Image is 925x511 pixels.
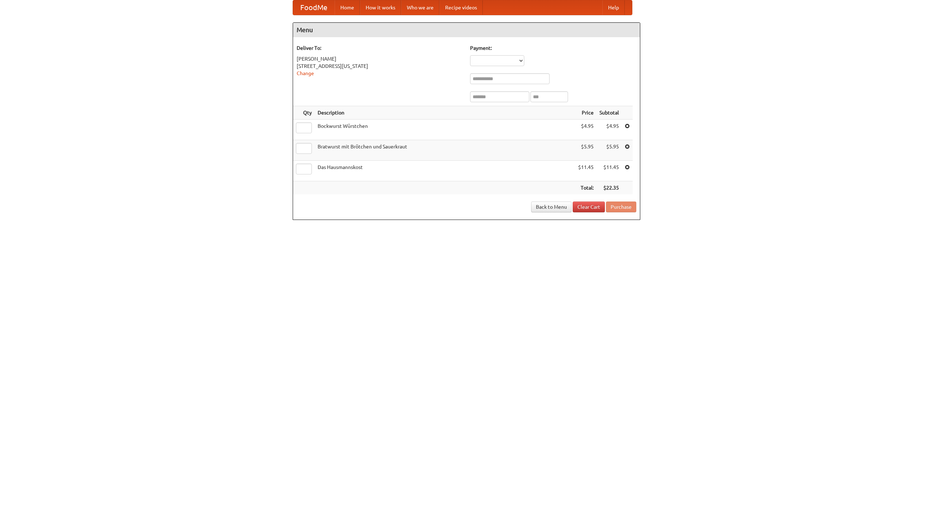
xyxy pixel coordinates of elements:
[597,140,622,161] td: $5.95
[573,202,605,212] a: Clear Cart
[597,161,622,181] td: $11.45
[531,202,572,212] a: Back to Menu
[597,120,622,140] td: $4.95
[597,106,622,120] th: Subtotal
[293,23,640,37] h4: Menu
[575,120,597,140] td: $4.95
[575,140,597,161] td: $5.95
[293,106,315,120] th: Qty
[602,0,625,15] a: Help
[315,120,575,140] td: Bockwurst Würstchen
[439,0,483,15] a: Recipe videos
[297,62,463,70] div: [STREET_ADDRESS][US_STATE]
[297,70,314,76] a: Change
[293,0,335,15] a: FoodMe
[575,181,597,195] th: Total:
[597,181,622,195] th: $22.35
[575,161,597,181] td: $11.45
[315,106,575,120] th: Description
[606,202,636,212] button: Purchase
[575,106,597,120] th: Price
[335,0,360,15] a: Home
[315,140,575,161] td: Bratwurst mit Brötchen und Sauerkraut
[360,0,401,15] a: How it works
[297,55,463,62] div: [PERSON_NAME]
[470,44,636,52] h5: Payment:
[401,0,439,15] a: Who we are
[297,44,463,52] h5: Deliver To:
[315,161,575,181] td: Das Hausmannskost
